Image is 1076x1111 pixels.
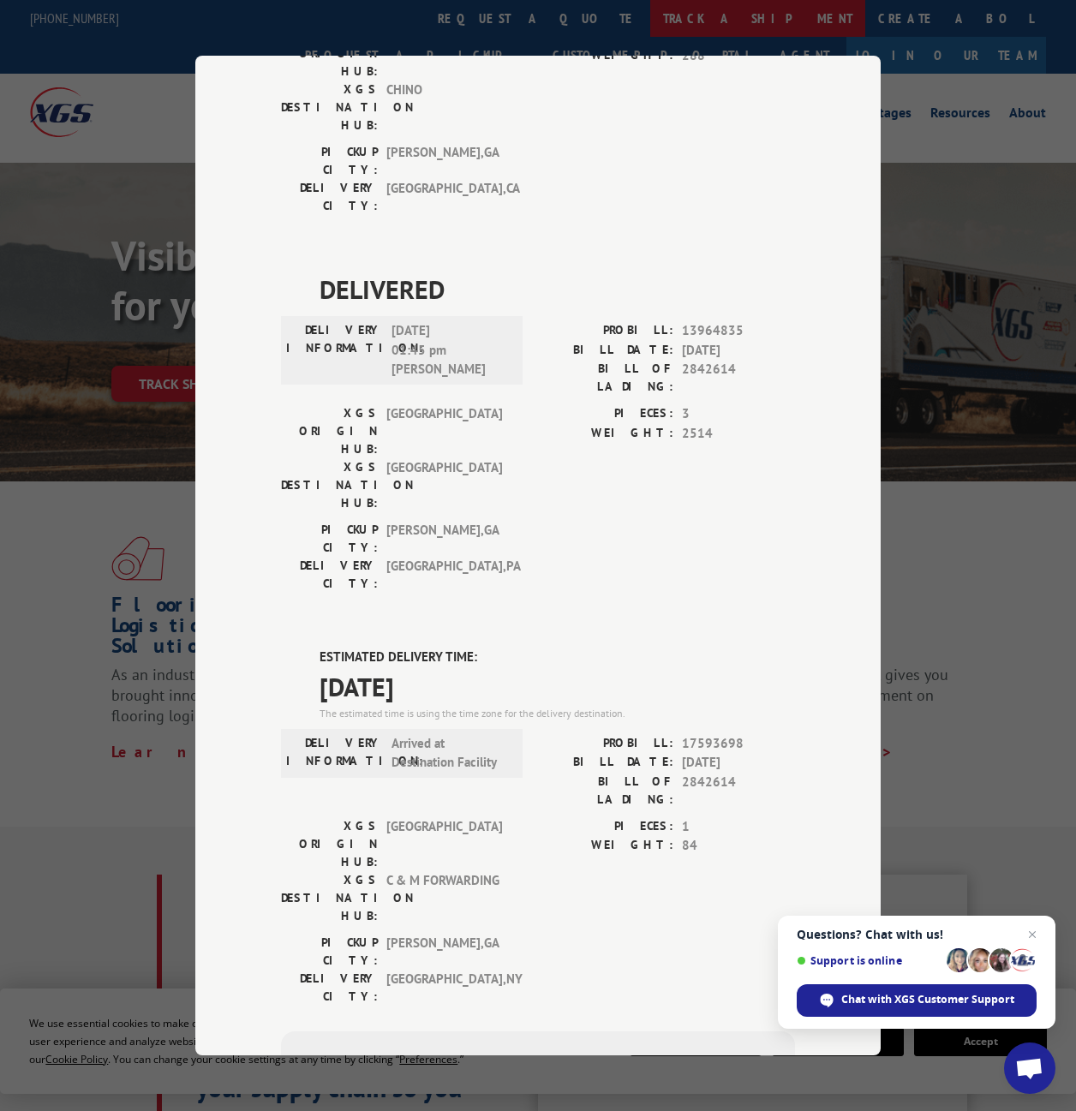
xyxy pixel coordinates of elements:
label: PIECES: [538,816,673,836]
label: PICKUP CITY: [281,143,378,179]
span: [GEOGRAPHIC_DATA] [386,404,502,458]
span: CHINO [386,81,502,134]
span: 2514 [682,423,795,443]
div: Open chat [1004,1042,1055,1094]
span: Arrived at Destination Facility [392,733,507,772]
span: [DATE] 01:45 pm [PERSON_NAME] [392,321,507,379]
label: PROBILL: [538,733,673,753]
label: DELIVERY CITY: [281,179,378,215]
span: [GEOGRAPHIC_DATA] , PA [386,557,502,593]
label: XGS DESTINATION HUB: [281,458,378,512]
div: Subscribe to alerts [302,1051,774,1076]
span: [GEOGRAPHIC_DATA] [386,458,502,512]
label: XGS ORIGIN HUB: [281,816,378,870]
label: WEIGHT: [538,836,673,856]
span: Close chat [1022,924,1043,945]
div: Chat with XGS Customer Support [797,984,1037,1017]
label: BILL DATE: [538,340,673,360]
label: BILL OF LADING: [538,772,673,808]
label: ESTIMATED DELIVERY TIME: [320,648,795,667]
span: Questions? Chat with us! [797,928,1037,941]
span: [GEOGRAPHIC_DATA] [386,816,502,870]
span: [PERSON_NAME] , GA [386,521,502,557]
span: 3 [682,404,795,424]
label: BILL OF LADING: [538,360,673,396]
span: C & M FORWARDING [386,870,502,924]
span: 2842614 [682,772,795,808]
span: [DATE] [682,340,795,360]
label: WEIGHT: [538,45,673,65]
span: [PERSON_NAME] , GA [386,933,502,969]
span: 1 [682,816,795,836]
label: PROBILL: [538,321,673,341]
label: DELIVERY INFORMATION: [286,321,383,379]
span: 2842614 [682,360,795,396]
div: The estimated time is using the time zone for the delivery destination. [320,705,795,720]
label: XGS DESTINATION HUB: [281,81,378,134]
span: Support is online [797,954,941,967]
span: [PERSON_NAME] , GA [386,143,502,179]
label: PICKUP CITY: [281,933,378,969]
label: XGS DESTINATION HUB: [281,870,378,924]
label: WEIGHT: [538,423,673,443]
label: PICKUP CITY: [281,521,378,557]
span: Chat with XGS Customer Support [841,992,1014,1007]
span: [DATE] [682,753,795,773]
label: DELIVERY INFORMATION: [286,733,383,772]
span: 17593698 [682,733,795,753]
span: DELIVERED [320,270,795,308]
span: [DATE] [320,666,795,705]
span: 13964835 [682,321,795,341]
span: [GEOGRAPHIC_DATA] , CA [386,179,502,215]
label: XGS ORIGIN HUB: [281,404,378,458]
span: 84 [682,836,795,856]
label: BILL DATE: [538,753,673,773]
label: DELIVERY CITY: [281,969,378,1005]
label: DELIVERY CITY: [281,557,378,593]
span: [GEOGRAPHIC_DATA] , NY [386,969,502,1005]
label: PIECES: [538,404,673,424]
span: 288 [682,45,795,65]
